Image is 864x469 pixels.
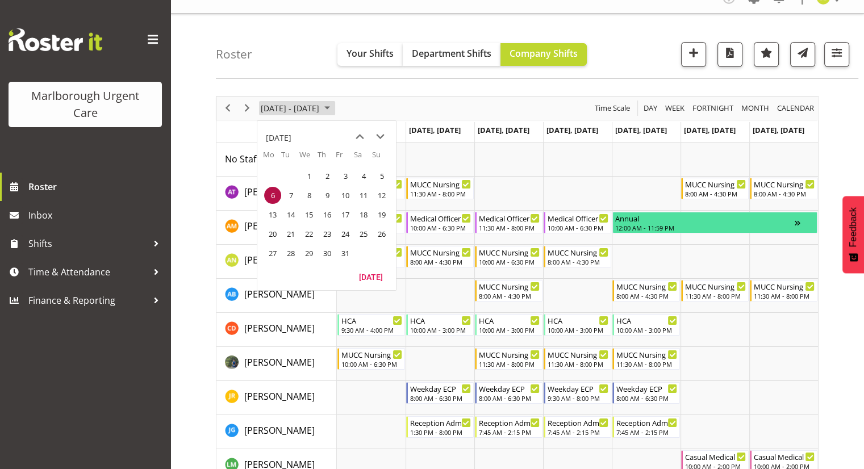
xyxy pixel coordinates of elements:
[337,206,354,223] span: Friday, October 17, 2025
[266,127,291,149] div: title
[612,212,817,233] div: Alexandra Madigan"s event - Annual Begin From Friday, October 10, 2025 at 12:00:00 AM GMT+13:00 E...
[257,97,337,120] div: October 06 - 12, 2025
[685,451,746,462] div: Casual Medical Officer Weekend
[318,149,336,166] th: Th
[753,125,804,135] span: [DATE], [DATE]
[548,325,608,334] div: 10:00 AM - 3:00 PM
[642,101,658,115] span: Day
[216,279,337,313] td: Andrew Brooks resource
[510,47,578,60] span: Company Shifts
[244,355,315,369] a: [PERSON_NAME]
[546,125,598,135] span: [DATE], [DATE]
[244,185,315,199] a: [PERSON_NAME]
[240,101,255,115] button: Next
[244,390,315,403] a: [PERSON_NAME]
[237,97,257,120] div: next period
[754,189,815,198] div: 8:00 AM - 4:30 PM
[842,196,864,273] button: Feedback - Show survey
[300,206,318,223] span: Wednesday, October 15, 2025
[616,280,677,292] div: MUCC Nursing AM Weekday
[685,178,746,190] div: MUCC Nursing AM Weekends
[616,383,677,394] div: Weekday ECP
[824,42,849,67] button: Filter Shifts
[410,178,471,190] div: MUCC Nursing PM Weekday
[548,359,608,368] div: 11:30 AM - 8:00 PM
[685,189,746,198] div: 8:00 AM - 4:30 PM
[548,383,608,394] div: Weekday ECP
[663,101,687,115] button: Timeline Week
[264,206,281,223] span: Monday, October 13, 2025
[406,314,474,336] div: Cordelia Davies"s event - HCA Begin From Tuesday, October 7, 2025 at 10:00:00 AM GMT+13:00 Ends A...
[406,178,474,199] div: Agnes Tyson"s event - MUCC Nursing PM Weekday Begin From Tuesday, October 7, 2025 at 11:30:00 AM ...
[28,178,165,195] span: Roster
[479,212,540,224] div: Medical Officer PM Weekday
[544,314,611,336] div: Cordelia Davies"s event - HCA Begin From Thursday, October 9, 2025 at 10:00:00 AM GMT+13:00 Ends ...
[410,428,471,437] div: 1:30 PM - 8:00 PM
[341,315,402,326] div: HCA
[548,417,608,428] div: Reception Admin Weekday AM
[370,127,390,147] button: next month
[410,393,471,403] div: 8:00 AM - 6:30 PM
[20,87,151,122] div: Marlborough Urgent Care
[409,125,461,135] span: [DATE], [DATE]
[548,223,608,232] div: 10:00 AM - 6:30 PM
[475,246,542,267] div: Alysia Newman-Woods"s event - MUCC Nursing Midshift Begin From Wednesday, October 8, 2025 at 10:0...
[341,359,402,368] div: 10:00 AM - 6:30 PM
[355,206,372,223] span: Saturday, October 18, 2025
[244,220,315,232] span: [PERSON_NAME]
[9,28,102,51] img: Rosterit website logo
[406,212,474,233] div: Alexandra Madigan"s event - Medical Officer MID Weekday Begin From Tuesday, October 7, 2025 at 10...
[691,101,734,115] span: Fortnight
[354,149,372,166] th: Sa
[352,269,390,284] button: Today
[479,383,540,394] div: Weekday ECP
[299,149,318,166] th: We
[615,212,795,224] div: Annual
[642,101,660,115] button: Timeline Day
[319,187,336,204] span: Thursday, October 9, 2025
[300,245,318,262] span: Wednesday, October 29, 2025
[475,212,542,233] div: Alexandra Madigan"s event - Medical Officer PM Weekday Begin From Wednesday, October 8, 2025 at 1...
[750,178,817,199] div: Agnes Tyson"s event - MUCC Nursing AM Weekends Begin From Sunday, October 12, 2025 at 8:00:00 AM ...
[664,101,686,115] span: Week
[244,321,315,335] a: [PERSON_NAME]
[410,223,471,232] div: 10:00 AM - 6:30 PM
[341,349,402,360] div: MUCC Nursing Midshift
[337,348,405,370] div: Gloria Varghese"s event - MUCC Nursing Midshift Begin From Monday, October 6, 2025 at 10:00:00 AM...
[681,178,749,199] div: Agnes Tyson"s event - MUCC Nursing AM Weekends Begin From Saturday, October 11, 2025 at 8:00:00 A...
[479,349,540,360] div: MUCC Nursing PM Weekday
[319,167,336,185] span: Thursday, October 2, 2025
[244,288,315,300] span: [PERSON_NAME]
[373,225,390,242] span: Sunday, October 26, 2025
[548,393,608,403] div: 9:30 AM - 8:00 PM
[216,143,337,177] td: No Staff Member resource
[259,101,335,115] button: October 2025
[740,101,770,115] span: Month
[544,212,611,233] div: Alexandra Madigan"s event - Medical Officer MID Weekday Begin From Thursday, October 9, 2025 at 1...
[319,206,336,223] span: Thursday, October 16, 2025
[349,127,370,147] button: previous month
[616,315,677,326] div: HCA
[616,428,677,437] div: 7:45 AM - 2:15 PM
[754,451,815,462] div: Casual Medical Officer Weekend
[373,167,390,185] span: Sunday, October 5, 2025
[479,257,540,266] div: 10:00 AM - 6:30 PM
[548,349,608,360] div: MUCC Nursing PM Weekday
[717,42,742,67] button: Download a PDF of the roster according to the set date range.
[216,211,337,245] td: Alexandra Madigan resource
[479,280,540,292] div: MUCC Nursing AM Weekday
[216,48,252,61] h4: Roster
[754,280,815,292] div: MUCC Nursing PM Weekends
[594,101,631,115] span: Time Scale
[355,225,372,242] span: Saturday, October 25, 2025
[685,291,746,300] div: 11:30 AM - 8:00 PM
[244,186,315,198] span: [PERSON_NAME]
[479,359,540,368] div: 11:30 AM - 8:00 PM
[216,177,337,211] td: Agnes Tyson resource
[612,348,680,370] div: Gloria Varghese"s event - MUCC Nursing PM Weekday Begin From Friday, October 10, 2025 at 11:30:00...
[337,187,354,204] span: Friday, October 10, 2025
[616,393,677,403] div: 8:00 AM - 6:30 PM
[410,246,471,258] div: MUCC Nursing AM Weekday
